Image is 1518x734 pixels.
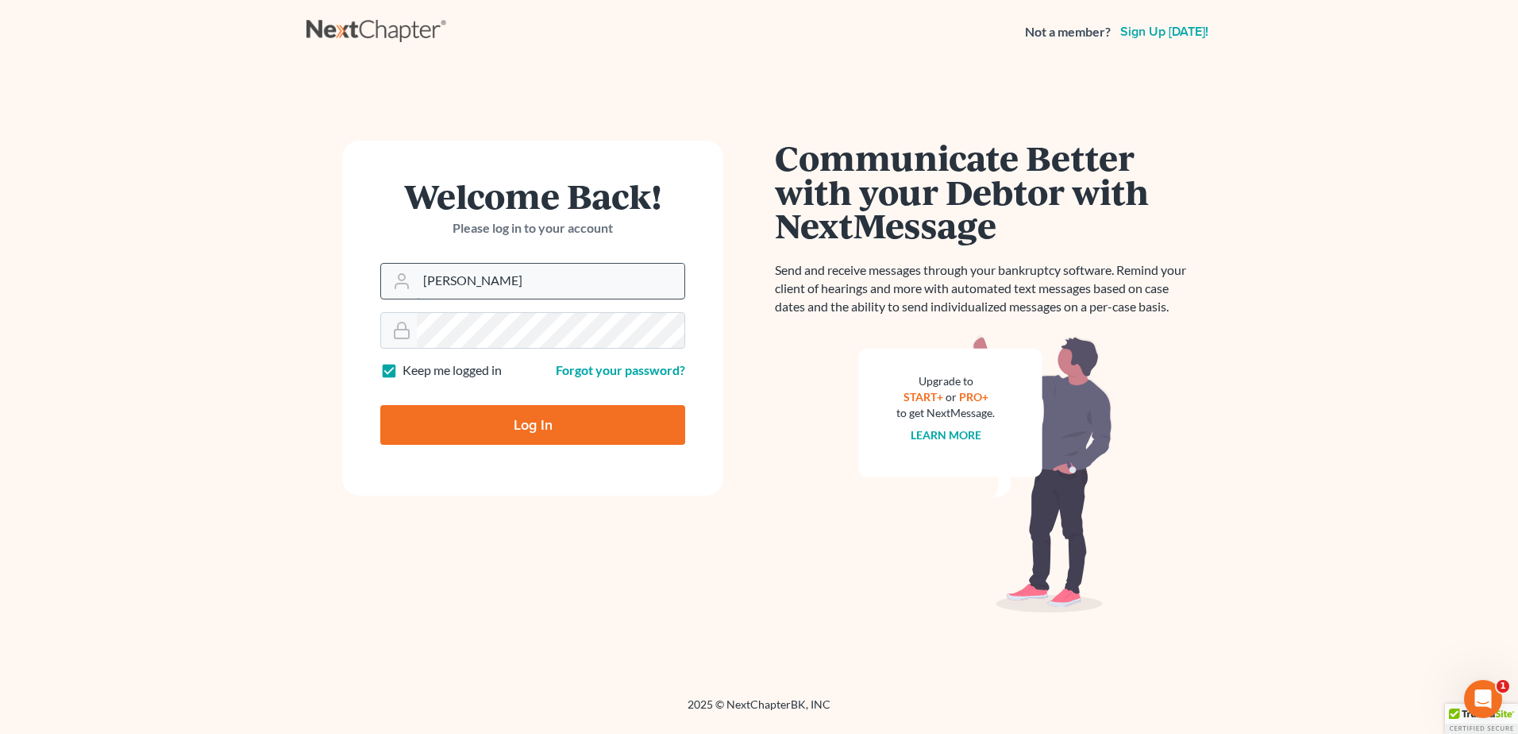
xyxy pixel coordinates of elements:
[946,390,957,404] span: or
[858,335,1112,613] img: nextmessage_bg-59042aed3d76b12b5cd301f8e5b87938c9018125f34e5fa2b7a6b67550977c72.svg
[380,219,685,238] p: Please log in to your account
[959,390,988,404] a: PRO+
[380,405,685,445] input: Log In
[903,390,943,404] a: START+
[403,361,502,380] label: Keep me logged in
[306,697,1212,725] div: 2025 © NextChapterBK, INC
[911,428,981,442] a: Learn more
[896,405,995,421] div: to get NextMessage.
[380,179,685,213] h1: Welcome Back!
[1497,680,1509,693] span: 1
[1117,25,1212,38] a: Sign up [DATE]!
[775,261,1196,316] p: Send and receive messages through your bankruptcy software. Remind your client of hearings and mo...
[1025,23,1111,41] strong: Not a member?
[417,264,684,299] input: Email Address
[896,373,995,389] div: Upgrade to
[556,362,685,377] a: Forgot your password?
[775,141,1196,242] h1: Communicate Better with your Debtor with NextMessage
[1445,704,1518,734] div: TrustedSite Certified
[1464,680,1502,718] iframe: Intercom live chat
